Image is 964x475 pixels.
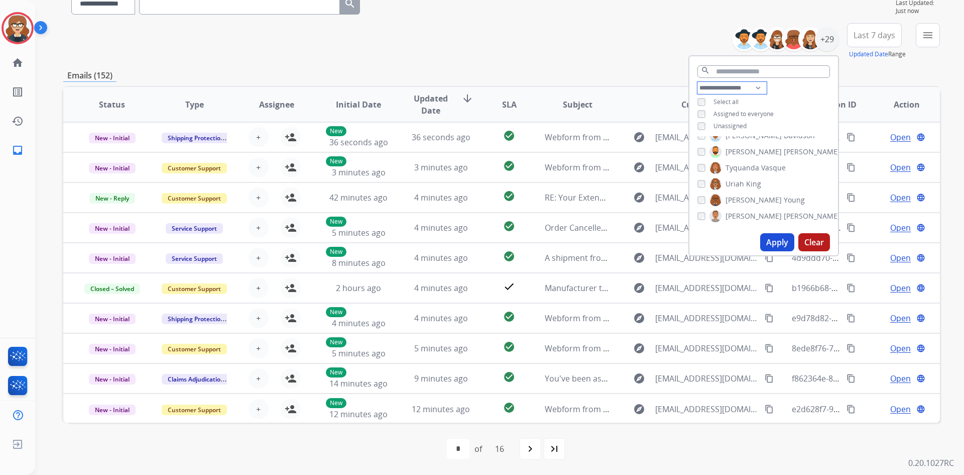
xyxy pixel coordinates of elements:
span: 4 minutes ago [414,282,468,294]
span: New - Initial [89,374,136,385]
mat-icon: explore [633,161,645,173]
mat-icon: content_copy [765,374,774,383]
mat-icon: person_add [285,161,297,173]
mat-icon: language [916,133,925,142]
mat-icon: home [12,57,24,69]
span: Subject [563,99,592,111]
mat-icon: content_copy [847,344,856,353]
span: e9d78d82-4308-46c6-b1b8-a7aa4d65356e [792,313,948,324]
span: Open [890,222,911,234]
mat-icon: last_page [548,443,560,455]
span: RE: Your Extend claim is approved [545,192,673,203]
p: Emails (152) [63,69,116,82]
span: Just now [896,7,940,15]
span: Webform from [EMAIL_ADDRESS][DOMAIN_NAME] on [DATE] [545,132,772,143]
span: Webform from [EMAIL_ADDRESS][DOMAIN_NAME] on [DATE] [545,162,772,173]
div: 16 [487,439,512,459]
mat-icon: content_copy [847,314,856,323]
span: 14 minutes ago [329,378,388,389]
span: Closed – Solved [84,283,140,294]
span: Open [890,312,911,324]
mat-icon: explore [633,222,645,234]
span: New - Initial [89,405,136,415]
span: Range [849,50,906,58]
mat-icon: content_copy [847,405,856,414]
span: [EMAIL_ADDRESS][DOMAIN_NAME] [655,161,759,173]
span: 4 minutes ago [332,318,386,329]
p: New [326,367,346,377]
mat-icon: person_add [285,312,297,324]
span: Manufacturer tags [545,282,615,294]
span: [EMAIL_ADDRESS][DOMAIN_NAME] [655,282,759,294]
span: + [256,282,261,294]
span: [EMAIL_ADDRESS][DOMAIN_NAME] [655,222,759,234]
span: Initial Date [336,99,381,111]
mat-icon: person_add [285,252,297,264]
mat-icon: language [916,314,925,323]
button: + [249,278,269,298]
div: +29 [815,27,839,51]
span: Customer [681,99,720,111]
mat-icon: explore [633,131,645,143]
mat-icon: person_add [285,342,297,354]
mat-icon: explore [633,342,645,354]
span: Assignee [259,99,294,111]
mat-icon: check [503,280,515,293]
mat-icon: language [916,163,925,172]
mat-icon: person_add [285,403,297,415]
span: [EMAIL_ADDRESS][DOMAIN_NAME] [655,131,759,143]
span: Open [890,192,911,204]
span: 4 minutes ago [414,252,468,263]
span: Webform from [EMAIL_ADDRESS][DOMAIN_NAME] on [DATE] [545,343,772,354]
span: 8ede8f76-7834-4644-9887-fa82987a126a [792,343,943,354]
span: Open [890,403,911,415]
span: 5 minutes ago [414,343,468,354]
mat-icon: content_copy [847,283,856,293]
span: 2 hours ago [336,282,381,294]
mat-icon: navigate_next [524,443,536,455]
button: + [249,368,269,389]
span: A shipment from order 109796B is on the way [545,252,717,263]
span: + [256,403,261,415]
mat-icon: list_alt [12,86,24,98]
span: Open [890,372,911,385]
span: Claims Adjudication [162,374,230,385]
span: 5 minutes ago [332,227,386,238]
span: Unassigned [713,122,747,130]
span: Customer Support [162,344,227,354]
th: Action [858,87,940,122]
mat-icon: content_copy [765,344,774,353]
span: SLA [502,99,517,111]
span: 42 minutes ago [329,192,388,203]
span: New - Initial [89,253,136,264]
mat-icon: check_circle [503,341,515,353]
span: + [256,372,261,385]
span: New - Initial [89,314,136,324]
span: New - Initial [89,133,136,143]
span: + [256,161,261,173]
span: Tyquanda [726,163,759,173]
span: Shipping Protection [162,133,230,143]
span: e2d628f7-98a7-496f-a19c-7c11caf5f146 [792,404,937,415]
mat-icon: language [916,405,925,414]
mat-icon: language [916,344,925,353]
span: New - Reply [89,193,135,204]
button: Apply [760,233,794,251]
span: + [256,222,261,234]
p: 0.20.1027RC [908,457,954,469]
span: Order Cancelled 85b912d2-7e84-465b-998b-a95e96dd184f [545,222,764,233]
span: 4d9ddd70-53a1-4e0a-ac62-cf493eabf3b6 [792,252,944,263]
button: + [249,308,269,328]
span: [PERSON_NAME] [726,147,782,157]
span: + [256,312,261,324]
mat-icon: language [916,253,925,262]
span: f862364e-8b18-41a9-848e-6010e302b4ca [792,373,945,384]
span: 36 seconds ago [329,137,388,148]
mat-icon: check_circle [503,250,515,262]
mat-icon: content_copy [765,283,774,293]
mat-icon: check_circle [503,311,515,323]
span: Uriah [726,179,744,189]
button: + [249,157,269,177]
span: + [256,252,261,264]
mat-icon: language [916,193,925,202]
